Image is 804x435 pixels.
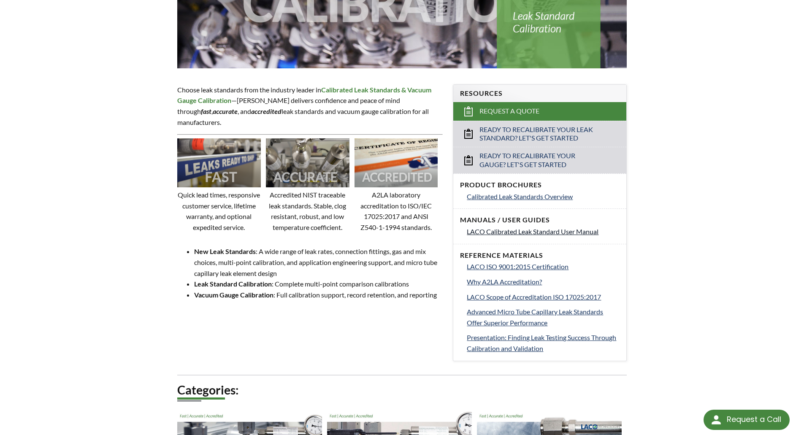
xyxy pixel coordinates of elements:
[704,410,790,430] div: Request a Call
[177,84,443,127] p: Choose leak standards from the industry leader in —[PERSON_NAME] delivers confidence and peace of...
[727,410,781,429] div: Request a Call
[194,278,443,289] li: : Complete multi-point comparison calibrations
[479,107,539,116] span: Request a Quote
[467,192,573,200] span: Calibrated Leak Standards Overview
[479,151,601,169] span: Ready to Recalibrate Your Gauge? Let's Get Started
[355,189,438,232] p: A2LA laboratory accreditation to ISO/IEC 17025:2017 and ANSI Z540-1-1994 standards.
[467,278,542,286] span: Why A2LA Accreditation?
[467,261,620,272] a: LACO ISO 9001:2015 Certification
[460,181,620,189] h4: Product Brochures
[460,216,620,224] h4: Manuals / User Guides
[266,189,349,232] p: Accredited NIST traceable leak standards. Stable, clog resistant, robust, and low temperature coe...
[177,382,627,398] h2: Categories:
[177,138,261,187] img: Image showing the word FAST overlaid on it
[467,227,598,235] span: LACO Calibrated Leak Standard User Manual
[251,107,282,115] em: accredited
[177,189,261,232] p: Quick lead times, responsive customer service, lifetime warranty, and optional expedited service.
[453,147,626,173] a: Ready to Recalibrate Your Gauge? Let's Get Started
[467,293,601,301] span: LACO Scope of Accreditation ISO 17025:2017
[467,333,616,352] span: Presentation: Finding Leak Testing Success Through Calibration and Validation
[467,262,568,270] span: LACO ISO 9001:2015 Certification
[467,276,620,287] a: Why A2LA Accreditation?
[453,121,626,147] a: Ready to Recalibrate Your Leak Standard? Let's Get Started
[467,226,620,237] a: LACO Calibrated Leak Standard User Manual
[194,247,256,255] strong: New Leak Standards
[479,125,601,143] span: Ready to Recalibrate Your Leak Standard? Let's Get Started
[460,89,620,98] h4: Resources
[709,413,723,427] img: round button
[194,289,443,300] li: : Full calibration support, record retention, and reporting
[453,102,626,121] a: Request a Quote
[194,246,443,278] li: : A wide range of leak rates, connection fittings, gas and mix choices, multi-point calibration, ...
[266,138,349,187] img: Image showing the word ACCURATE overlaid on it
[194,291,273,299] strong: Vacuum Gauge Calibration
[467,292,620,303] a: LACO Scope of Accreditation ISO 17025:2017
[467,306,620,328] a: Advanced Micro Tube Capillary Leak Standards Offer Superior Performance
[201,107,211,115] em: fast
[213,107,238,115] strong: accurate
[355,138,438,187] img: Image showing the word ACCREDITED overlaid on it
[194,280,272,288] strong: Leak Standard Calibration
[467,332,620,354] a: Presentation: Finding Leak Testing Success Through Calibration and Validation
[467,191,620,202] a: Calibrated Leak Standards Overview
[467,308,603,327] span: Advanced Micro Tube Capillary Leak Standards Offer Superior Performance
[460,251,620,260] h4: Reference Materials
